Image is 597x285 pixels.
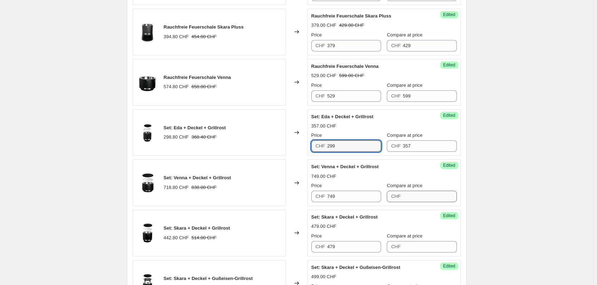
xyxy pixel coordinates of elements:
[164,33,189,40] div: 394.80 CHF
[391,194,401,199] span: CHF
[311,64,379,69] span: Rauchfreie Feuerschale Venna
[339,72,364,79] strike: 599.00 CHF
[137,172,158,194] img: Venna_DG_80x.png
[339,22,364,29] strike: 429.00 CHF
[164,234,189,241] div: 442.80 CHF
[164,276,253,281] span: Set: Skara + Deckel + Gußeisen-Grillrost
[443,162,455,168] span: Edited
[164,184,189,191] div: 718.80 CHF
[311,22,336,29] div: 379.00 CHF
[387,32,423,37] span: Compare at price
[311,173,336,180] div: 749.00 CHF
[443,263,455,269] span: Edited
[311,273,336,280] div: 499.00 CHF
[192,134,217,141] strike: 368.40 CHF
[137,222,158,244] img: Skara_DG_80x.png
[311,72,336,79] div: 529.00 CHF
[443,213,455,219] span: Edited
[311,214,378,220] span: Set: Skara + Deckel + Grillrost
[391,244,401,249] span: CHF
[164,83,189,90] div: 574.80 CHF
[311,122,336,130] div: 357.00 CHF
[316,194,325,199] span: CHF
[192,83,217,90] strike: 658.80 CHF
[311,114,374,119] span: Set: Eda + Deckel + Grillrost
[387,82,423,88] span: Compare at price
[311,183,322,188] span: Price
[311,265,400,270] span: Set: Skara + Deckel + Gußeisen-Grillrost
[137,21,158,42] img: SkaraPluss_80x.png
[443,12,455,17] span: Edited
[164,125,226,130] span: Set: Eda + Deckel + Grillrost
[164,75,231,80] span: Rauchfreie Feuerschale Venna
[192,184,217,191] strike: 838.80 CHF
[387,183,423,188] span: Compare at price
[311,223,336,230] div: 479.00 CHF
[137,122,158,143] img: Eda_DG_80x.png
[387,233,423,239] span: Compare at price
[164,134,189,141] div: 298.80 CHF
[311,164,379,169] span: Set: Venna + Deckel + Grillrost
[443,62,455,68] span: Edited
[311,82,322,88] span: Price
[443,112,455,118] span: Edited
[137,71,158,93] img: Venna_80x.png
[311,32,322,37] span: Price
[391,43,401,48] span: CHF
[316,244,325,249] span: CHF
[316,43,325,48] span: CHF
[316,93,325,99] span: CHF
[311,132,322,138] span: Price
[311,13,391,19] span: Rauchfreie Feuerschale Skara Pluss
[164,225,230,231] span: Set: Skara + Deckel + Grillrost
[164,175,231,180] span: Set: Venna + Deckel + Grillrost
[192,234,217,241] strike: 514.80 CHF
[164,24,244,30] span: Rauchfreie Feuerschale Skara Pluss
[192,33,217,40] strike: 454.80 CHF
[387,132,423,138] span: Compare at price
[311,233,322,239] span: Price
[391,93,401,99] span: CHF
[391,143,401,149] span: CHF
[316,143,325,149] span: CHF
